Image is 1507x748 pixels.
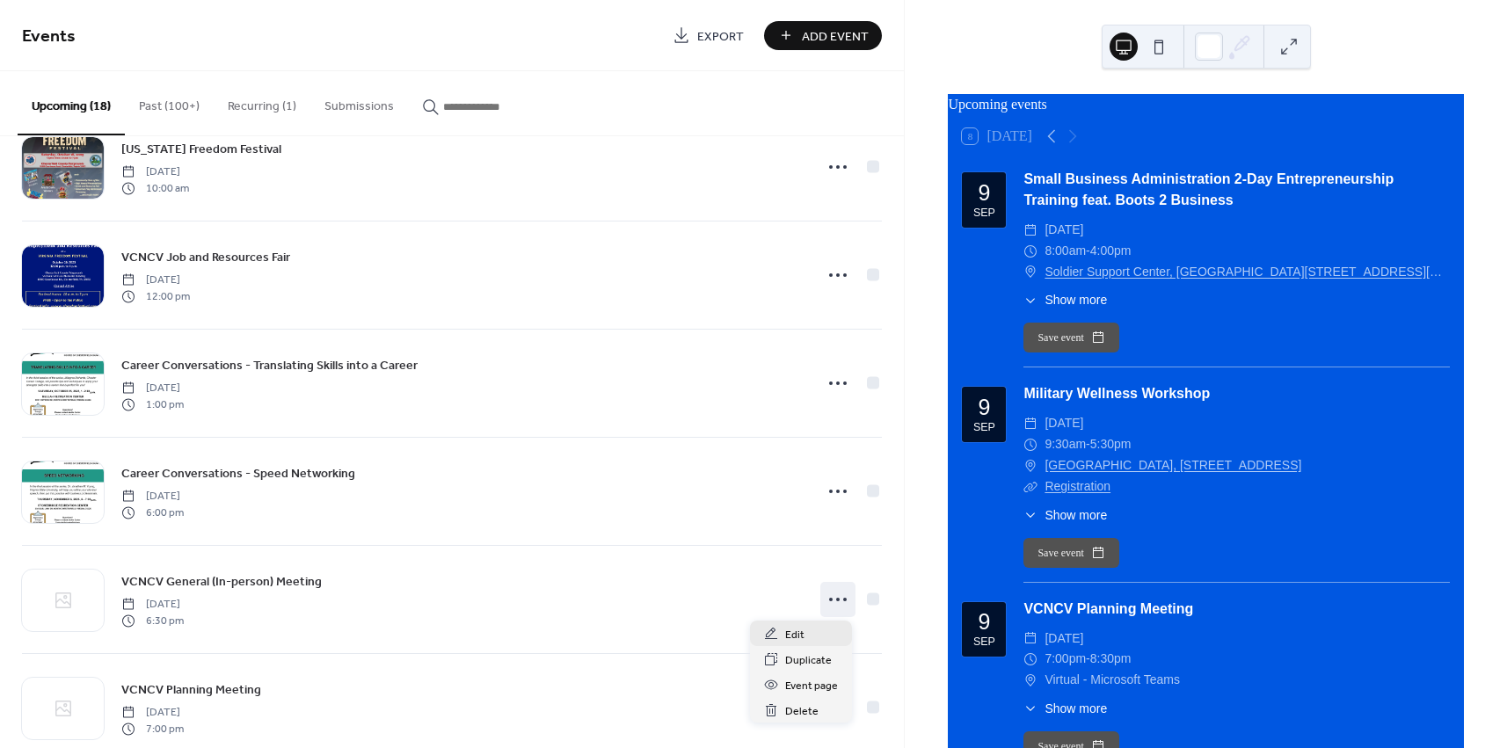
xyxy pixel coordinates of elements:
[978,611,990,633] div: 9
[121,571,322,592] a: VCNCV General (In-person) Meeting
[121,681,261,700] span: VCNCV Planning Meeting
[1023,628,1037,650] div: ​
[121,721,184,737] span: 7:00 pm
[1086,434,1090,455] span: -
[1023,413,1037,434] div: ​
[121,505,184,520] span: 6:00 pm
[22,19,76,54] span: Events
[121,705,184,721] span: [DATE]
[1023,169,1450,211] div: Small Business Administration 2-Day Entrepreneurship Training feat. Boots 2 Business
[121,249,290,267] span: VCNCV Job and Resources Fair
[1023,649,1037,670] div: ​
[1023,506,1037,525] div: ​
[214,71,310,134] button: Recurring (1)
[121,180,189,196] span: 10:00 am
[18,71,125,135] button: Upcoming (18)
[802,27,869,46] span: Add Event
[121,164,189,180] span: [DATE]
[1023,700,1037,718] div: ​
[785,702,819,721] span: Delete
[1090,241,1132,262] span: 4:00pm
[121,355,418,375] a: Career Conversations - Translating Skills into a Career
[1045,506,1107,525] span: Show more
[785,677,838,695] span: Event page
[121,272,190,288] span: [DATE]
[1023,506,1107,525] button: ​Show more
[1045,413,1083,434] span: [DATE]
[697,27,744,46] span: Export
[1090,434,1132,455] span: 5:30pm
[1045,479,1110,493] a: Registration
[659,21,757,50] a: Export
[1023,241,1037,262] div: ​
[1045,649,1086,670] span: 7:00pm
[1086,241,1090,262] span: -
[1045,670,1180,691] span: Virtual - Microsoft Teams
[1023,220,1037,241] div: ​
[973,422,995,433] div: Sep
[121,489,184,505] span: [DATE]
[1023,434,1037,455] div: ​
[121,141,281,159] span: [US_STATE] Freedom Festival
[1023,291,1037,309] div: ​
[121,396,184,412] span: 1:00 pm
[1023,323,1118,352] button: Save event
[1023,291,1107,309] button: ​Show more
[121,613,184,628] span: 6:30 pm
[121,465,355,483] span: Career Conversations - Speed Networking
[948,94,1464,115] div: Upcoming events
[1045,434,1086,455] span: 9:30am
[125,71,214,134] button: Past (100+)
[973,207,995,219] div: Sep
[1023,599,1450,620] div: VCNCV Planning Meeting
[1090,649,1132,670] span: 8:30pm
[1023,700,1107,718] button: ​Show more
[310,71,408,134] button: Submissions
[1023,455,1037,476] div: ​
[1086,649,1090,670] span: -
[1045,700,1107,718] span: Show more
[121,139,281,159] a: [US_STATE] Freedom Festival
[978,182,990,204] div: 9
[121,247,290,267] a: VCNCV Job and Resources Fair
[121,597,184,613] span: [DATE]
[121,679,261,700] a: VCNCV Planning Meeting
[973,636,995,648] div: Sep
[1023,262,1037,283] div: ​
[1045,262,1450,283] a: Soldier Support Center, [GEOGRAPHIC_DATA][STREET_ADDRESS][PERSON_NAME][PERSON_NAME]
[785,626,804,644] span: Edit
[764,21,882,50] button: Add Event
[1045,455,1301,476] a: [GEOGRAPHIC_DATA], [STREET_ADDRESS]
[978,396,990,418] div: 9
[1045,220,1083,241] span: [DATE]
[1045,291,1107,309] span: Show more
[1023,538,1118,568] button: Save event
[121,463,355,483] a: Career Conversations - Speed Networking
[121,381,184,396] span: [DATE]
[1045,628,1083,650] span: [DATE]
[785,651,832,670] span: Duplicate
[121,357,418,375] span: Career Conversations - Translating Skills into a Career
[1045,241,1086,262] span: 8:00am
[121,288,190,304] span: 12:00 pm
[1023,386,1210,401] a: Military Wellness Workshop
[121,573,322,592] span: VCNCV General (In-person) Meeting
[1023,476,1037,497] div: ​
[1023,670,1037,691] div: ​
